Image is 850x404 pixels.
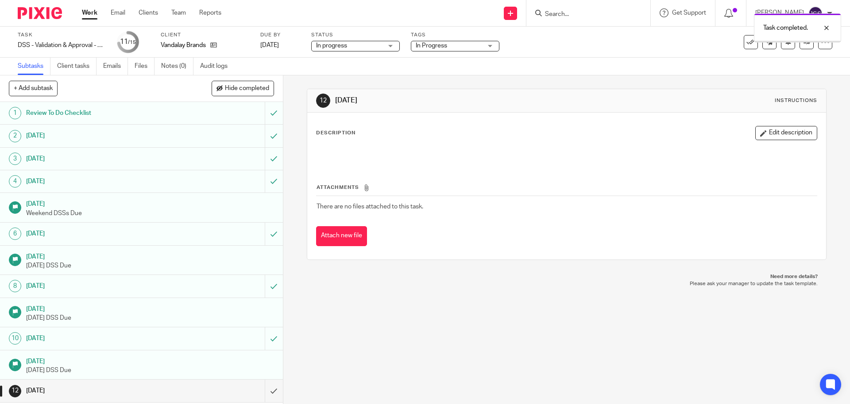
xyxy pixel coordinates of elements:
h1: [DATE] [26,227,179,240]
h1: [DATE] [26,279,179,293]
p: Please ask your manager to update the task template. [316,280,817,287]
a: Reports [199,8,221,17]
div: DSS - Validation & Approval - week 38 [18,41,106,50]
div: 12 [316,94,330,108]
a: Emails [103,58,128,75]
a: Client tasks [57,58,97,75]
div: 2 [9,130,21,142]
a: Subtasks [18,58,50,75]
span: [DATE] [260,42,279,48]
h1: [DATE] [26,355,274,366]
a: Notes (0) [161,58,193,75]
span: There are no files attached to this task. [317,204,423,210]
div: 12 [9,385,21,397]
label: Status [311,31,400,39]
button: + Add subtask [9,81,58,96]
div: 8 [9,280,21,292]
span: In progress [316,43,347,49]
a: Clients [139,8,158,17]
span: Attachments [317,185,359,190]
img: Pixie [18,7,62,19]
p: Description [316,129,355,137]
a: Audit logs [200,58,234,75]
div: 4 [9,175,21,188]
h1: [DATE] [335,96,586,105]
div: 11 [120,37,136,47]
h1: [DATE] [26,175,179,188]
button: Edit description [755,126,817,140]
div: 3 [9,153,21,165]
a: Work [82,8,97,17]
div: Instructions [775,97,817,104]
img: svg%3E [808,6,823,20]
h1: Review To Do Checklist [26,106,179,120]
label: Task [18,31,106,39]
p: Weekend DSSs Due [26,209,274,218]
p: [DATE] DSS Due [26,261,274,270]
span: In Progress [416,43,447,49]
p: Need more details? [316,273,817,280]
div: DSS - Validation &amp; Approval - week 38 [18,41,106,50]
h1: [DATE] [26,384,179,397]
a: Email [111,8,125,17]
h1: [DATE] [26,250,274,261]
div: 6 [9,227,21,240]
span: Hide completed [225,85,269,92]
h1: [DATE] [26,129,179,142]
p: [DATE] DSS Due [26,314,274,322]
a: Team [171,8,186,17]
p: Vandalay Brands [161,41,206,50]
h1: [DATE] [26,152,179,165]
p: Task completed. [763,24,808,32]
h1: [DATE] [26,302,274,314]
button: Attach new file [316,226,367,246]
p: [DATE] DSS Due [26,366,274,375]
h1: [DATE] [26,332,179,345]
label: Client [161,31,249,39]
label: Due by [260,31,300,39]
div: 1 [9,107,21,119]
small: /15 [128,40,136,45]
div: 10 [9,332,21,345]
h1: [DATE] [26,197,274,208]
button: Hide completed [212,81,274,96]
a: Files [135,58,155,75]
label: Tags [411,31,499,39]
